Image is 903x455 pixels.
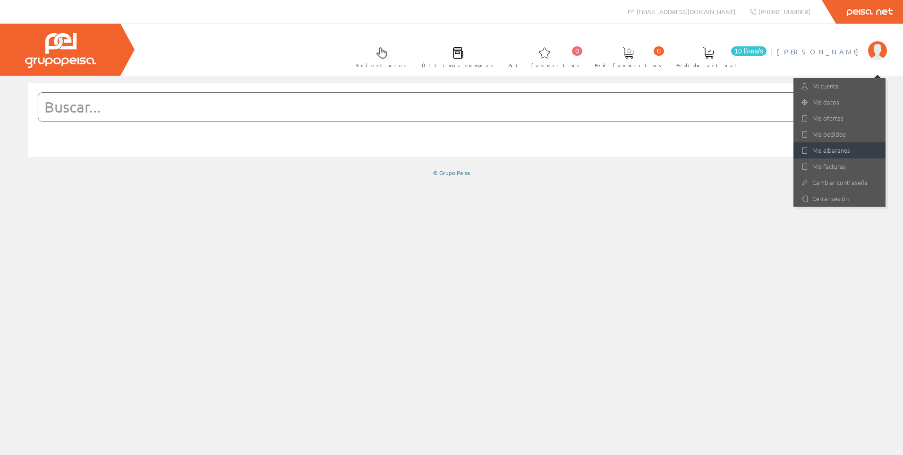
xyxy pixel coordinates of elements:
[793,94,886,110] a: Mis datos
[793,158,886,175] a: Mis facturas
[793,175,886,191] a: Cambiar contraseña
[422,61,494,70] span: Últimas compras
[758,8,810,16] span: [PHONE_NUMBER]
[731,46,767,56] span: 10 línea/s
[28,169,875,177] div: © Grupo Peisa
[676,61,741,70] span: Pedido actual
[793,126,886,142] a: Mis pedidos
[347,39,412,74] a: Selectores
[572,46,582,56] span: 0
[793,78,886,94] a: Mi cuenta
[356,61,407,70] span: Selectores
[654,46,664,56] span: 0
[793,110,886,126] a: Mis ofertas
[777,39,887,48] a: [PERSON_NAME]
[25,33,96,68] img: Grupo Peisa
[793,191,886,207] a: Cerrar sesión
[793,142,886,158] a: Mis albaranes
[637,8,735,16] span: [EMAIL_ADDRESS][DOMAIN_NAME]
[777,47,863,56] span: [PERSON_NAME]
[509,61,580,70] span: Art. favoritos
[595,61,662,70] span: Ped. favoritos
[412,39,499,74] a: Últimas compras
[667,39,769,74] a: 10 línea/s Pedido actual
[38,93,842,121] input: Buscar...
